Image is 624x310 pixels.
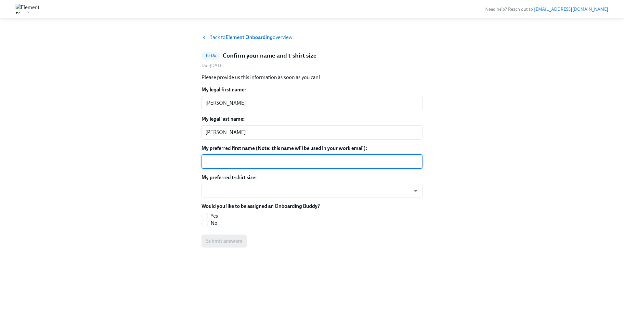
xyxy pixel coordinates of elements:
p: Please provide us this information as soon as you can! [201,74,422,81]
label: My preferred t-shirt size: [201,174,422,181]
span: To Do [201,53,220,58]
label: My legal first name: [201,86,422,93]
h5: Confirm your name and t-shirt size [223,51,317,60]
img: Element Biosciences [16,4,42,14]
span: Yes [211,212,218,220]
a: Back toElement Onboardingoverview [201,34,422,41]
span: Back to overview [209,34,292,41]
span: Sunday, October 19th 2025, 9:00 am [201,63,224,68]
textarea: [PERSON_NAME] [205,128,419,136]
label: My preferred first name (Note: this name will be used in your work email): [201,145,422,152]
label: My legal last name: [201,115,422,123]
a: [EMAIL_ADDRESS][DOMAIN_NAME] [534,7,608,12]
label: Would you like to be assigned an Onboarding Buddy? [201,203,320,210]
span: No [211,220,217,227]
span: Need help? Reach out to [485,7,608,12]
textarea: [PERSON_NAME] [205,99,419,107]
div: ​ [201,184,422,197]
strong: Element Onboarding [226,34,273,40]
